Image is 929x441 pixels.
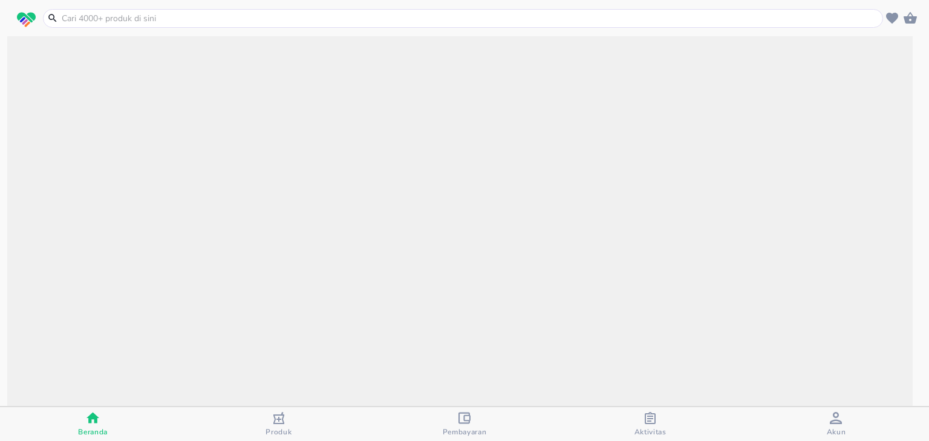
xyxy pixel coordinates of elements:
img: logo_swiperx_s.bd005f3b.svg [17,12,36,28]
input: Cari 4000+ produk di sini [60,12,880,25]
button: Pembayaran [371,407,557,441]
span: Pembayaran [443,427,487,437]
button: Aktivitas [558,407,743,441]
span: Akun [827,427,846,437]
span: Aktivitas [634,427,667,437]
span: Beranda [78,427,108,437]
button: Akun [743,407,929,441]
button: Produk [186,407,371,441]
span: Produk [266,427,292,437]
